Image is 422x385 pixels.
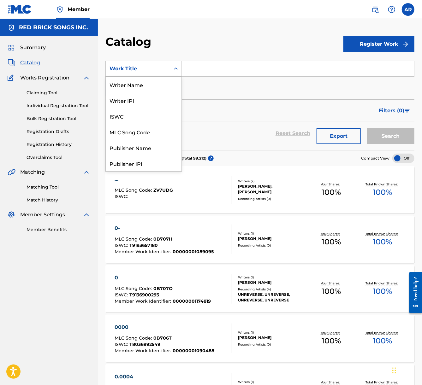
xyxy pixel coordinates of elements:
span: 100 % [322,236,341,248]
img: expand [83,211,90,219]
a: Match History [27,197,90,203]
span: 100 % [373,187,392,198]
img: search [371,6,379,13]
a: 0000MLC Song Code:0B706TISWC:T8036992549Member Work Identifier:00000001090488Writers (1)[PERSON_N... [105,315,414,362]
div: Writers ( 1 ) [238,231,306,236]
div: Chat Widget [390,355,422,385]
span: Member Work Identifier : [115,348,173,353]
img: Member Settings [8,211,15,219]
a: Bulk Registration Tool [27,115,90,122]
form: Search Form [105,61,414,150]
a: Overclaims Tool [27,154,90,161]
img: Catalog [8,59,15,67]
div: Recording Artists ( 0 ) [238,342,306,347]
span: MLC Song Code : [115,187,153,193]
span: ISWC : [115,194,129,199]
a: Registration Drafts [27,128,90,135]
iframe: Resource Center [404,267,422,318]
div: [PERSON_NAME], [PERSON_NAME] [238,184,306,195]
button: Export [317,128,361,144]
a: Individual Registration Tool [27,102,90,109]
span: Works Registration [20,74,69,82]
span: T8036992549 [129,341,160,347]
h2: Catalog [105,35,154,49]
div: Recording Artists ( 0 ) [238,243,306,248]
div: Work Title [110,65,166,73]
div: Recording Artists ( 0 ) [238,196,306,201]
button: Filters (0) [375,103,414,119]
span: ISWC : [115,341,129,347]
p: Your Shares: [321,380,342,385]
img: filter [405,109,410,113]
a: 0-MLC Song Code:0B707HISWC:T9193657180Member Work Identifier:00000001089095Writers (1)[PERSON_NAM... [105,216,414,263]
div: [PERSON_NAME] [238,236,306,242]
p: Total Known Shares: [366,330,400,335]
img: Accounts [8,24,15,32]
img: Matching [8,168,15,176]
div: MLC Song Code [106,124,181,140]
div: 0 [115,274,211,282]
div: User Menu [402,3,414,16]
span: Compact View [361,155,389,161]
span: Catalog [20,59,40,67]
img: MLC Logo [8,5,32,14]
span: 00000001174819 [173,298,211,304]
span: 100 % [322,187,341,198]
span: MLC Song Code : [115,286,153,291]
p: Total Known Shares: [366,380,400,385]
span: Matching [20,168,45,176]
img: expand [83,74,90,82]
span: 100 % [322,286,341,297]
span: 0B706T [153,335,172,341]
a: Registration History [27,141,90,148]
span: 100 % [373,286,392,297]
span: ZV7UDG [153,187,173,193]
img: Top Rightsholder [56,6,64,13]
div: 0000 [115,324,214,331]
a: CatalogCatalog [8,59,40,67]
div: UNREVERSE, UNREVERSE, UNREVERSE, UNREVERSE [238,292,306,303]
img: expand [83,168,90,176]
p: Total Known Shares: [366,231,400,236]
span: 100 % [373,236,392,248]
div: ISWC [106,108,181,124]
div: Writers ( 1 ) [238,380,306,384]
div: Help [385,3,398,16]
span: MLC Song Code : [115,236,153,242]
span: 0B707H [153,236,172,242]
img: Summary [8,44,15,51]
span: Member Work Identifier : [115,298,173,304]
div: ... [115,176,173,183]
div: Writers ( 1 ) [238,275,306,280]
span: T9136900293 [129,292,159,298]
span: 0B707O [153,286,173,291]
span: 100 % [373,335,392,347]
img: f7272a7cc735f4ea7f67.svg [402,40,409,48]
span: Filters ( 0 ) [379,107,404,114]
span: 100 % [322,335,341,347]
a: ...MLC Song Code:ZV7UDGISWC:Writers (2)[PERSON_NAME], [PERSON_NAME]Recording Artists (0)Your Shar... [105,166,414,213]
span: Summary [20,44,46,51]
div: Recording Artists ( 4 ) [238,287,306,292]
a: SummarySummary [8,44,46,51]
span: Member Settings [20,211,65,219]
a: Public Search [369,3,382,16]
span: Member [68,6,90,13]
span: ISWC : [115,292,129,298]
div: Drag [392,361,396,380]
div: Publisher IPI [106,155,181,171]
span: 00000001090488 [173,348,214,353]
h5: RED BRICK SONGS INC. [19,24,88,31]
a: Member Benefits [27,226,90,233]
div: Writers ( 2 ) [238,179,306,184]
p: Total Known Shares: [366,281,400,286]
img: help [388,6,395,13]
div: [PERSON_NAME] [238,280,306,285]
div: Writer IPI [106,92,181,108]
p: Your Shares: [321,330,342,335]
div: 0.0004 [115,373,211,381]
span: 00000001089095 [173,249,214,254]
a: Claiming Tool [27,90,90,96]
div: Writers ( 1 ) [238,330,306,335]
